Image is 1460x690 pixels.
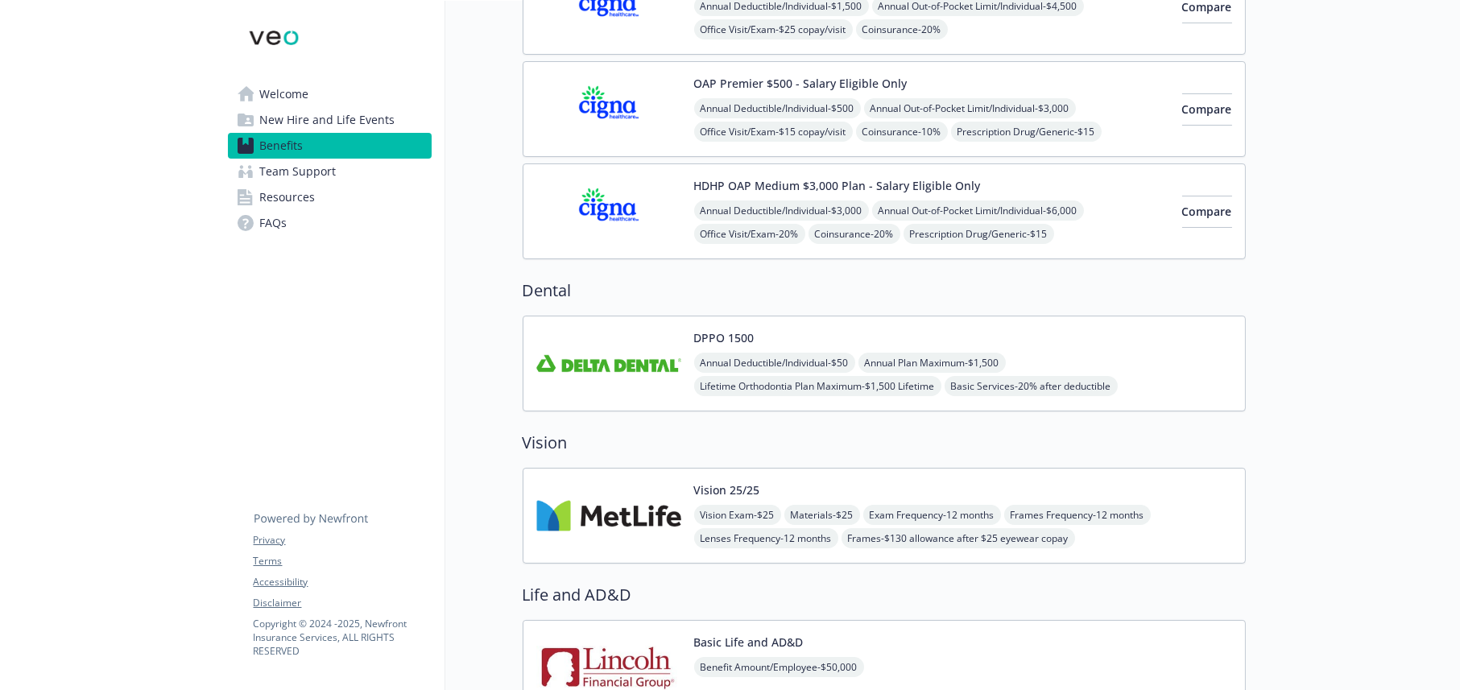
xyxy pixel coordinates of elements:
a: Terms [254,554,431,568]
button: DPPO 1500 [694,329,755,346]
button: Basic Life and AD&D [694,634,804,651]
span: Team Support [260,159,337,184]
span: Benefit Amount/Employee - $50,000 [694,657,864,677]
h2: Vision [523,431,1246,455]
span: Materials - $25 [784,505,860,525]
button: Compare [1182,196,1232,228]
span: Lenses Frequency - 12 months [694,528,838,548]
span: Annual Deductible/Individual - $500 [694,98,861,118]
span: FAQs [260,210,287,236]
a: Team Support [228,159,432,184]
span: Office Visit/Exam - $25 copay/visit [694,19,853,39]
span: Annual Out-of-Pocket Limit/Individual - $6,000 [872,200,1084,221]
span: Annual Plan Maximum - $1,500 [858,353,1006,373]
span: Frames - $130 allowance after $25 eyewear copay [842,528,1075,548]
span: Welcome [260,81,309,107]
span: Office Visit/Exam - $15 copay/visit [694,122,853,142]
img: CIGNA carrier logo [536,75,681,143]
span: Annual Deductible/Individual - $50 [694,353,855,373]
button: HDHP OAP Medium $3,000 Plan - Salary Eligible Only [694,177,981,194]
span: Coinsurance - 20% [809,224,900,244]
span: Office Visit/Exam - 20% [694,224,805,244]
span: Compare [1182,101,1232,117]
button: Vision 25/25 [694,481,760,498]
a: Benefits [228,133,432,159]
img: Metlife Inc carrier logo [536,481,681,550]
span: Resources [260,184,316,210]
span: Basic Services - 20% after deductible [945,376,1118,396]
span: Frames Frequency - 12 months [1004,505,1151,525]
h2: Dental [523,279,1246,303]
a: Resources [228,184,432,210]
span: Annual Deductible/Individual - $3,000 [694,200,869,221]
span: Coinsurance - 20% [856,19,948,39]
a: Welcome [228,81,432,107]
span: Vision Exam - $25 [694,505,781,525]
span: New Hire and Life Events [260,107,395,133]
span: Prescription Drug/Generic - $15 [904,224,1054,244]
span: Benefits [260,133,304,159]
a: Privacy [254,533,431,547]
h2: Life and AD&D [523,583,1246,607]
a: FAQs [228,210,432,236]
a: New Hire and Life Events [228,107,432,133]
span: Annual Out-of-Pocket Limit/Individual - $3,000 [864,98,1076,118]
button: Compare [1182,93,1232,126]
span: Lifetime Orthodontia Plan Maximum - $1,500 Lifetime [694,376,941,396]
img: Delta Dental Insurance Company carrier logo [536,329,681,398]
span: Coinsurance - 10% [856,122,948,142]
p: Copyright © 2024 - 2025 , Newfront Insurance Services, ALL RIGHTS RESERVED [254,617,431,658]
a: Disclaimer [254,596,431,610]
img: CIGNA carrier logo [536,177,681,246]
span: Exam Frequency - 12 months [863,505,1001,525]
span: Prescription Drug/Generic - $15 [951,122,1102,142]
a: Accessibility [254,575,431,589]
span: Compare [1182,204,1232,219]
button: OAP Premier $500 - Salary Eligible Only [694,75,908,92]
